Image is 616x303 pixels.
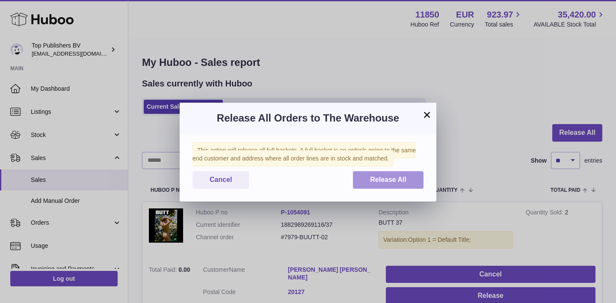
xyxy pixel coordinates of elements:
[192,111,423,125] h3: Release All Orders to The Warehouse
[422,110,432,120] button: ×
[210,176,232,183] span: Cancel
[353,171,423,189] button: Release All
[370,176,406,183] span: Release All
[192,142,416,166] span: This action will release all full baskets. A full basket is an order/s going to the same end cust...
[192,171,249,189] button: Cancel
